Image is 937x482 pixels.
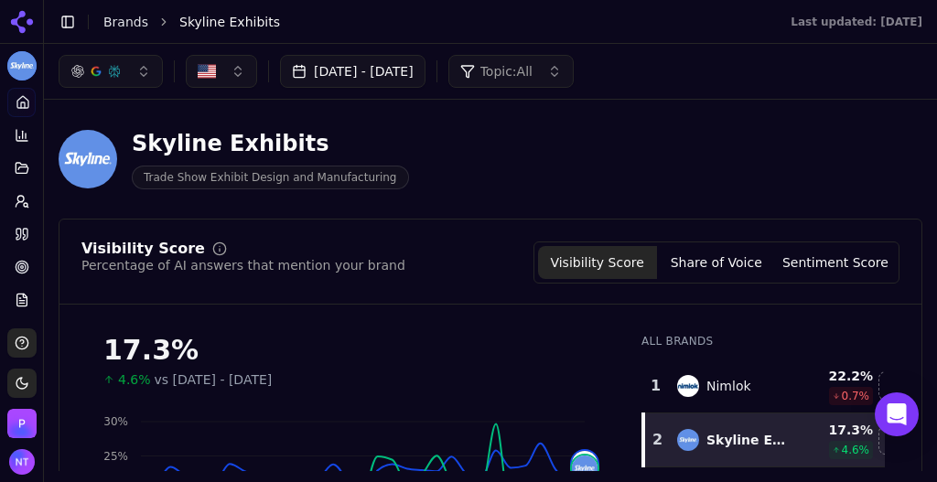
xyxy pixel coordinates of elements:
span: Skyline Exhibits [179,13,280,31]
img: nimlok [677,375,699,397]
button: Open organization switcher [7,409,37,438]
a: Brands [103,15,148,29]
span: 4.6% [118,370,151,389]
tspan: 30% [103,415,128,428]
div: Visibility Score [81,241,205,256]
img: skyline exhibits [572,455,598,481]
nav: breadcrumb [103,13,754,31]
span: 4.6 % [842,443,870,457]
span: vs [DATE] - [DATE] [155,370,273,389]
img: Nate Tower [9,449,35,475]
tr: 1nimlokNimlok22.2%0.7%Hide nimlok data [643,359,909,413]
img: Skyline Exhibits [7,51,37,80]
div: 2 [652,429,659,451]
div: 22.2 % [807,367,873,385]
button: Current brand: Skyline Exhibits [7,51,37,80]
button: Hide nimlok data [878,371,908,401]
span: 0.7 % [842,389,870,403]
button: Hide skyline exhibits data [878,425,908,455]
img: United States [198,62,216,80]
button: Visibility Score [538,246,657,279]
div: Skyline Exhibits [706,431,792,449]
tspan: 25% [103,450,128,463]
div: Open Intercom Messenger [875,392,919,436]
span: Topic: All [480,62,533,80]
div: Nimlok [706,377,751,395]
div: 17.3 % [807,421,873,439]
div: 1 [651,375,659,397]
img: Skyline Exhibits [59,130,117,188]
tr: 2skyline exhibitsSkyline Exhibits17.3%4.6%Hide skyline exhibits data [643,413,909,467]
div: 17.3% [103,334,605,367]
button: Sentiment Score [776,246,895,279]
div: Skyline Exhibits [132,129,409,158]
div: All Brands [641,334,885,348]
img: Perrill [7,409,37,438]
button: Share of Voice [657,246,776,279]
button: [DATE] - [DATE] [280,55,425,88]
img: nimlok [572,451,598,477]
img: skyline exhibits [677,429,699,451]
div: Percentage of AI answers that mention your brand [81,256,405,274]
button: Open user button [9,449,35,475]
span: Trade Show Exhibit Design and Manufacturing [132,166,409,189]
div: Last updated: [DATE] [791,15,922,29]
